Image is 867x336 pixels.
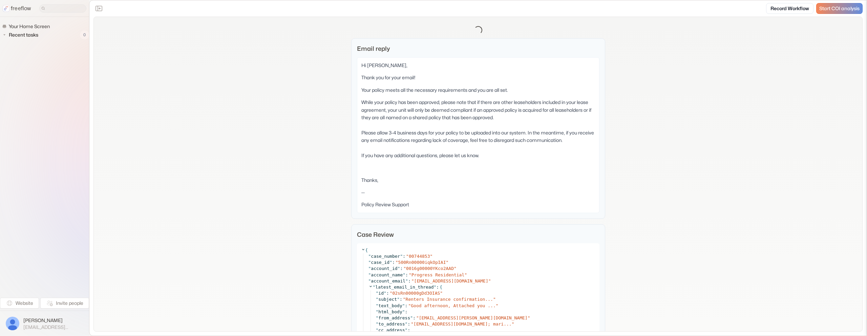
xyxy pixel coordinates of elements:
span: " [376,321,379,327]
p: Thank you for your email! [361,74,595,81]
span: " [406,254,409,259]
span: " [464,272,467,277]
span: 00744853 [409,254,430,259]
span: : [408,278,411,283]
a: freeflow [3,4,31,13]
a: Your Home Screen [2,22,52,30]
span: : [407,321,410,327]
span: " [376,309,379,314]
p: freeflow [11,4,31,13]
span: " [384,291,386,296]
span: " [434,285,437,290]
span: : [392,260,395,265]
span: " [405,278,408,283]
span: Recent tasks [7,31,40,38]
span: " [376,315,379,320]
span: : [413,315,416,320]
p: Policy Review Support [361,201,595,208]
span: : [400,297,402,302]
span: " [528,315,530,320]
p: Your policy meets all the necessary requirements and you are all set. [361,86,595,94]
span: " [376,328,379,333]
button: [PERSON_NAME][EMAIL_ADDRESS][DOMAIN_NAME] [4,315,85,332]
span: " [408,303,411,308]
span: [EMAIL_ADDRESS][PERSON_NAME][DOMAIN_NAME] [419,315,528,320]
span: account_name [371,272,403,277]
span: : [405,303,408,308]
span: Progress Residential [411,272,465,277]
span: Your Home Screen [7,23,52,30]
span: 0 [80,30,89,39]
span: Start COI analysis [819,6,860,12]
span: " [398,266,400,271]
button: Close the sidebar [93,3,104,14]
span: : [400,266,403,271]
a: Record Workflow [766,3,813,14]
span: : [386,291,389,296]
span: " [397,297,400,302]
span: " [411,278,414,283]
span: " [373,285,376,290]
img: profile [6,317,19,330]
span: " [368,266,371,271]
span: [EMAIL_ADDRESS][DOMAIN_NAME] [23,324,83,330]
span: [PERSON_NAME] [23,317,83,324]
span: " [403,297,406,302]
span: " [376,297,379,302]
span: " [410,315,413,320]
span: : [405,272,408,277]
span: " [403,266,406,271]
span: " [376,303,379,308]
span: " [430,254,433,259]
span: : [405,309,408,314]
span: text_body [378,303,402,308]
span: " [390,291,393,296]
span: " [440,291,443,296]
span: " [368,272,371,277]
span: [EMAIL_ADDRESS][DOMAIN_NAME]; mari... [414,321,512,327]
span: " [376,291,379,296]
span: 0016g00000YKco2AAD [406,266,454,271]
span: " [368,260,371,265]
span: { [440,284,442,290]
span: " [396,260,398,265]
span: id [378,291,384,296]
span: case_id [371,260,389,265]
span: 500Rn00000iqkOpIAI [398,260,446,265]
span: " [496,303,499,308]
span: Renters Insurance confirmation... [406,297,493,302]
span: html_body [378,309,402,314]
p: While your policy has been approved, please note that if there are other leaseholders included in... [361,99,595,159]
button: Invite people [40,298,89,309]
span: case_number [371,254,400,259]
p: Case Review [357,230,599,239]
p: Hi [PERSON_NAME], [361,62,595,69]
span: from_address [378,315,410,320]
span: " [389,260,392,265]
span: 02sRn00000gDd3OIAS [392,291,440,296]
p: -- [361,189,595,196]
span: " [411,321,414,327]
span: subject [378,297,397,302]
p: Thanks, [361,176,595,184]
span: Good afternoon, Attached you ... [411,303,495,308]
span: " [402,309,405,314]
span: " [405,321,408,327]
span: " [409,272,411,277]
span: " [416,315,419,320]
span: " [402,303,405,308]
span: " [454,266,457,271]
span: latest_email_in_thread [375,285,433,290]
span: account_email [371,278,405,283]
span: cc_address [378,328,405,333]
span: " [368,278,371,283]
span: " [405,328,408,333]
a: Start COI analysis [816,3,863,14]
span: " [400,254,403,259]
span: : [436,284,439,290]
span: " [512,321,514,327]
span: " [403,272,405,277]
span: to_address [378,321,405,327]
span: " [368,254,371,259]
span: " [446,260,449,265]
